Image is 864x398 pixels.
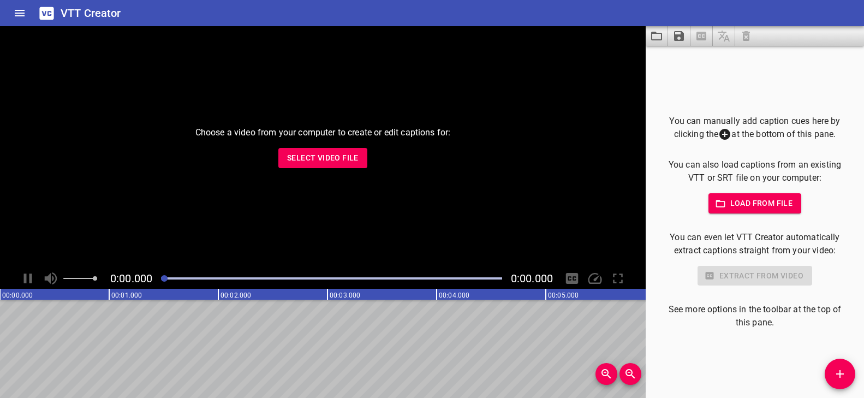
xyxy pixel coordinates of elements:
h6: VTT Creator [61,4,121,22]
span: Select Video File [287,151,359,165]
button: Load from file [708,193,802,213]
span: Video Duration [511,272,553,285]
text: 00:04.000 [439,292,469,299]
button: Zoom Out [619,363,641,385]
div: Play progress [161,277,502,280]
div: Playback Speed [585,268,605,289]
text: 00:05.000 [548,292,579,299]
p: You can manually add caption cues here by clicking the at the bottom of this pane. [663,115,847,141]
svg: Load captions from file [650,29,663,43]
p: See more options in the toolbar at the top of this pane. [663,303,847,329]
p: Choose a video from your computer to create or edit captions for: [195,126,451,139]
button: Zoom In [595,363,617,385]
button: Save captions to file [668,26,690,46]
text: 00:00.000 [2,292,33,299]
p: You can even let VTT Creator automatically extract captions straight from your video: [663,231,847,257]
svg: Save captions to file [672,29,686,43]
button: Select Video File [278,148,367,168]
div: Hide/Show Captions [562,268,582,289]
button: Load captions from file [646,26,668,46]
span: Add some captions below, then you can translate them. [713,26,735,46]
span: Select a video in the pane to the left, then you can automatically extract captions. [690,26,713,46]
span: Current Time [110,272,152,285]
div: Toggle Full Screen [607,268,628,289]
span: Load from file [717,197,793,210]
button: Add Cue [825,359,855,389]
div: Select a video in the pane to the left to use this feature [663,266,847,286]
text: 00:01.000 [111,292,142,299]
p: You can also load captions from an existing VTT or SRT file on your computer: [663,158,847,185]
text: 00:02.000 [221,292,251,299]
text: 00:03.000 [330,292,360,299]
